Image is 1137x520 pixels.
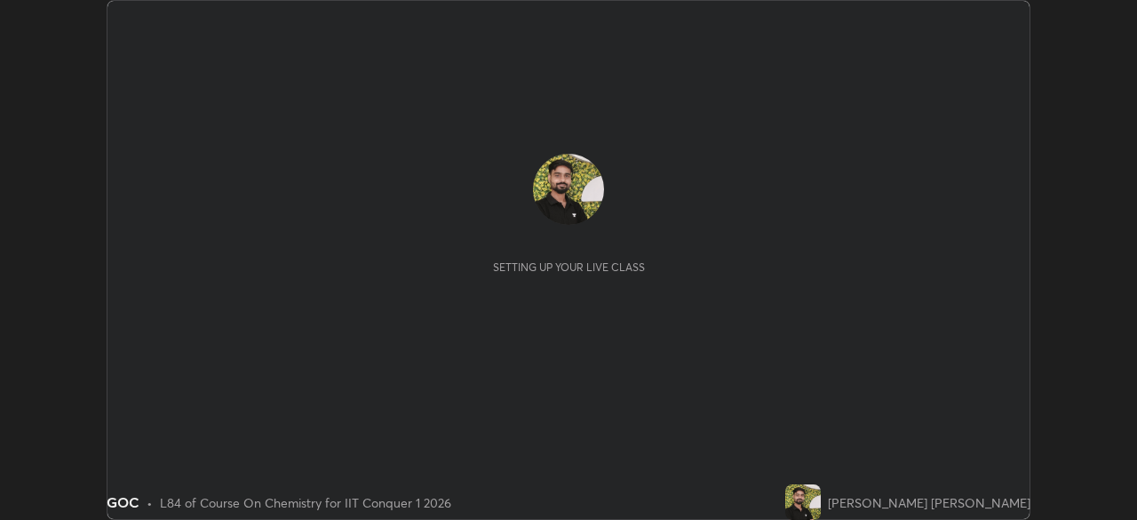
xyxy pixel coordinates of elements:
[107,492,139,513] div: GOC
[493,260,645,274] div: Setting up your live class
[533,154,604,225] img: d4ceb94013f44135ba1f99c9176739bb.jpg
[160,493,451,512] div: L84 of Course On Chemistry for IIT Conquer 1 2026
[828,493,1030,512] div: [PERSON_NAME] [PERSON_NAME]
[785,484,821,520] img: d4ceb94013f44135ba1f99c9176739bb.jpg
[147,493,153,512] div: •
